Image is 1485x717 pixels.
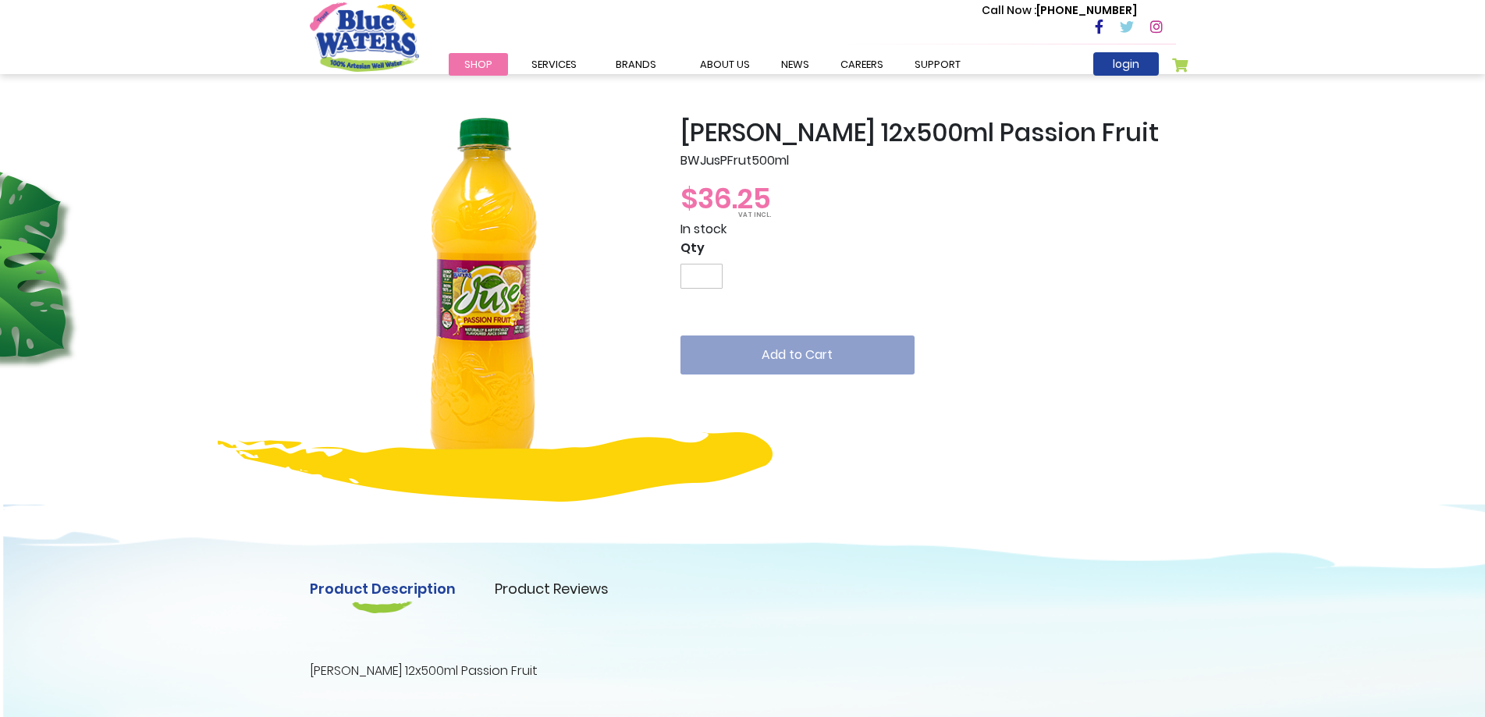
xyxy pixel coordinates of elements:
[825,53,899,76] a: careers
[680,179,771,218] span: $36.25
[616,57,656,72] span: Brands
[464,57,492,72] span: Shop
[899,53,976,76] a: support
[310,578,456,599] a: Product Description
[310,2,419,71] a: store logo
[766,53,825,76] a: News
[982,2,1137,19] p: [PHONE_NUMBER]
[680,239,705,257] span: Qty
[1093,52,1159,76] a: login
[310,118,657,465] img: BW_Juse_12x500ml_Passion_Fruit_1_1.png
[684,53,766,76] a: about us
[449,53,508,76] a: Shop
[982,2,1036,18] span: Call Now :
[516,53,592,76] a: Services
[600,53,672,76] a: Brands
[680,151,1176,170] p: BWJusPFrut500ml
[680,220,727,238] span: In stock
[531,57,577,72] span: Services
[495,578,609,599] a: Product Reviews
[218,432,773,502] img: yellow-design.png
[310,662,1176,680] p: [PERSON_NAME] 12x500ml Passion Fruit
[680,118,1176,147] h2: [PERSON_NAME] 12x500ml Passion Fruit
